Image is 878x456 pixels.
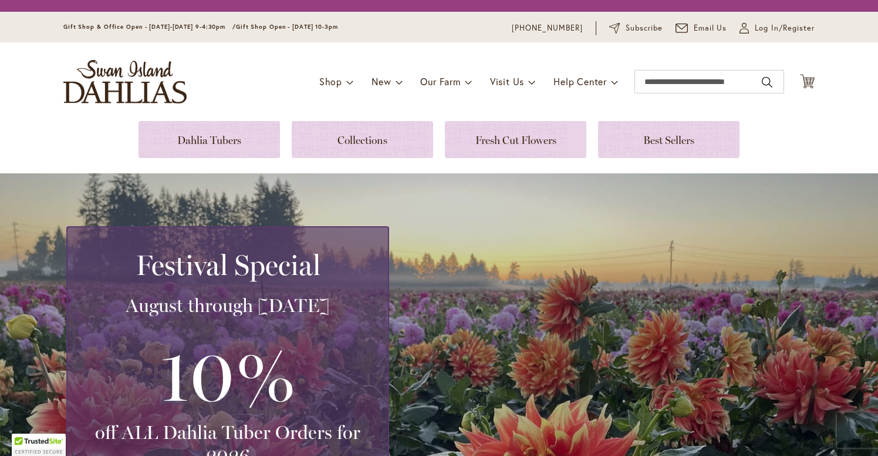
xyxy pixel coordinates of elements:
a: Email Us [676,22,727,34]
span: Gift Shop Open - [DATE] 10-3pm [236,23,338,31]
a: [PHONE_NUMBER] [512,22,583,34]
button: Search [762,73,772,92]
a: Subscribe [609,22,663,34]
span: Visit Us [490,75,524,88]
span: Subscribe [626,22,663,34]
span: Log In/Register [755,22,815,34]
h3: August through [DATE] [82,294,374,317]
span: Email Us [694,22,727,34]
h3: 10% [82,329,374,421]
a: store logo [63,60,187,103]
span: Our Farm [420,75,460,88]
div: TrustedSite Certified [12,434,66,456]
span: New [372,75,391,88]
h2: Festival Special [82,249,374,281]
span: Shop [319,75,342,88]
span: Gift Shop & Office Open - [DATE]-[DATE] 9-4:30pm / [63,23,236,31]
span: Help Center [553,75,607,88]
a: Log In/Register [739,22,815,34]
